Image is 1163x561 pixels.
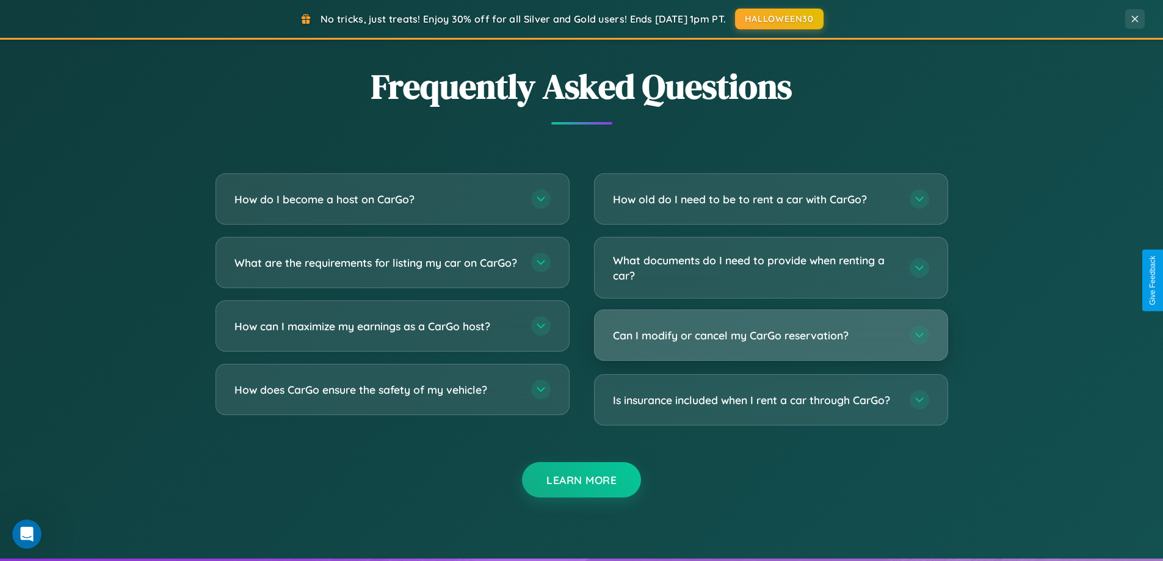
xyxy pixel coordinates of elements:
[234,319,519,334] h3: How can I maximize my earnings as a CarGo host?
[12,519,42,549] iframe: Intercom live chat
[216,63,948,110] h2: Frequently Asked Questions
[735,9,824,29] button: HALLOWEEN30
[234,192,519,207] h3: How do I become a host on CarGo?
[613,192,897,207] h3: How old do I need to be to rent a car with CarGo?
[1148,256,1157,305] div: Give Feedback
[234,382,519,397] h3: How does CarGo ensure the safety of my vehicle?
[613,253,897,283] h3: What documents do I need to provide when renting a car?
[613,328,897,343] h3: Can I modify or cancel my CarGo reservation?
[234,255,519,270] h3: What are the requirements for listing my car on CarGo?
[613,393,897,408] h3: Is insurance included when I rent a car through CarGo?
[321,13,726,25] span: No tricks, just treats! Enjoy 30% off for all Silver and Gold users! Ends [DATE] 1pm PT.
[522,462,641,498] button: Learn More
